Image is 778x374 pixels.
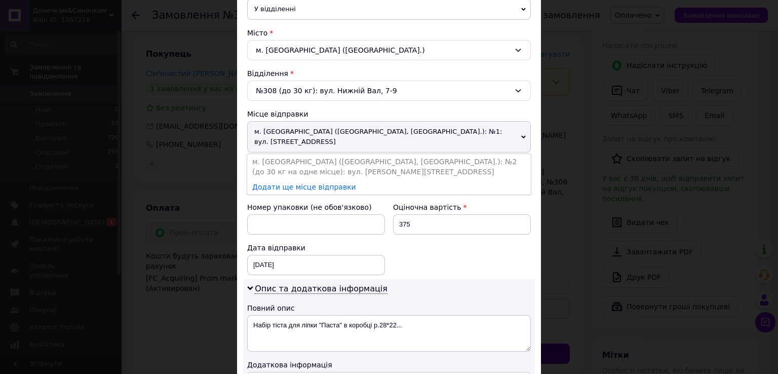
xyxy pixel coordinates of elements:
[247,303,531,313] div: Повний опис
[247,81,531,101] div: №308 (до 30 кг): вул. Нижній Вал, 7-9
[255,284,387,294] span: Опис та додаткова інформація
[247,154,531,179] li: м. [GEOGRAPHIC_DATA] ([GEOGRAPHIC_DATA], [GEOGRAPHIC_DATA].): №2 (до 30 кг на одне місце): вул. [...
[247,360,531,370] div: Додаткова інформація
[393,202,531,212] div: Оціночна вартість
[247,243,385,253] div: Дата відправки
[247,68,531,79] div: Відділення
[247,28,531,38] div: Місто
[247,40,531,60] div: м. [GEOGRAPHIC_DATA] ([GEOGRAPHIC_DATA].)
[252,183,356,191] a: Додати ще місце відправки
[247,121,531,153] span: м. [GEOGRAPHIC_DATA] ([GEOGRAPHIC_DATA], [GEOGRAPHIC_DATA].): №1: вул. [STREET_ADDRESS]
[247,110,308,118] span: Місце відправки
[247,202,385,212] div: Номер упаковки (не обов'язково)
[247,315,531,352] textarea: Набір тіста для ліпки "Паста" в коробці р.28*22...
